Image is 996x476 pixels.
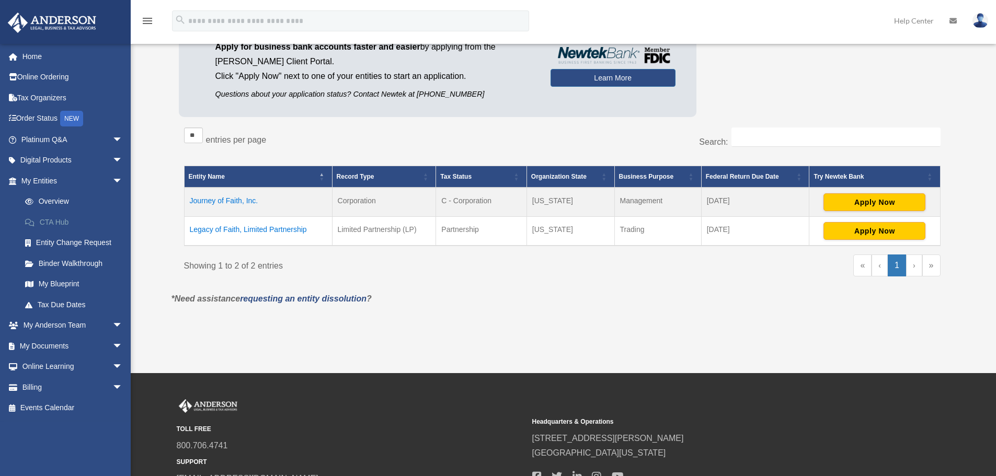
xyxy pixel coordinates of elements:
[15,274,139,295] a: My Blueprint
[60,111,83,126] div: NEW
[177,441,228,450] a: 800.706.4741
[332,217,436,246] td: Limited Partnership (LP)
[184,166,332,188] th: Entity Name: Activate to invert sorting
[332,188,436,217] td: Corporation
[7,129,139,150] a: Platinum Q&Aarrow_drop_down
[15,212,139,233] a: CTA Hub
[215,69,535,84] p: Click "Apply Now" next to one of your entities to start an application.
[112,129,133,150] span: arrow_drop_down
[619,173,674,180] span: Business Purpose
[112,315,133,336] span: arrow_drop_down
[215,88,535,101] p: Questions about your application status? Contact Newtek at [PHONE_NUMBER]
[526,166,614,188] th: Organization State: Activate to sort
[332,166,436,188] th: Record Type: Activate to sort
[5,13,99,33] img: Anderson Advisors Platinum Portal
[888,254,906,276] a: 1
[15,253,139,274] a: Binder Walkthrough
[823,222,925,240] button: Apply Now
[7,335,139,356] a: My Documentsarrow_drop_down
[906,254,922,276] a: Next
[614,166,701,188] th: Business Purpose: Activate to sort
[7,398,139,419] a: Events Calendar
[7,67,139,88] a: Online Ordering
[532,434,684,443] a: [STREET_ADDRESS][PERSON_NAME]
[699,137,728,146] label: Search:
[184,217,332,246] td: Legacy of Faith, Limited Partnership
[15,233,139,253] a: Entity Change Request
[526,217,614,246] td: [US_STATE]
[7,377,139,398] a: Billingarrow_drop_down
[15,294,139,315] a: Tax Due Dates
[7,108,139,130] a: Order StatusNEW
[614,217,701,246] td: Trading
[556,47,670,64] img: NewtekBankLogoSM.png
[189,173,225,180] span: Entity Name
[337,173,374,180] span: Record Type
[551,69,676,87] a: Learn More
[215,42,420,51] span: Apply for business bank accounts faster and easier
[171,294,372,303] em: *Need assistance ?
[206,135,267,144] label: entries per page
[614,188,701,217] td: Management
[7,150,139,171] a: Digital Productsarrow_drop_down
[184,254,555,273] div: Showing 1 to 2 of 2 entries
[15,191,133,212] a: Overview
[436,166,527,188] th: Tax Status: Activate to sort
[436,188,527,217] td: C - Corporation
[531,173,587,180] span: Organization State
[175,14,186,26] i: search
[7,356,139,377] a: Online Learningarrow_drop_down
[532,416,880,427] small: Headquarters & Operations
[972,13,988,28] img: User Pic
[701,188,809,217] td: [DATE]
[526,188,614,217] td: [US_STATE]
[177,457,525,468] small: SUPPORT
[141,15,154,27] i: menu
[872,254,888,276] a: Previous
[112,150,133,171] span: arrow_drop_down
[7,315,139,336] a: My Anderson Teamarrow_drop_down
[215,40,535,69] p: by applying from the [PERSON_NAME] Client Portal.
[112,356,133,378] span: arrow_drop_down
[532,448,666,457] a: [GEOGRAPHIC_DATA][US_STATE]
[7,170,139,191] a: My Entitiesarrow_drop_down
[440,173,472,180] span: Tax Status
[853,254,872,276] a: First
[7,46,139,67] a: Home
[184,188,332,217] td: Journey of Faith, Inc.
[240,294,367,303] a: requesting an entity dissolution
[177,424,525,435] small: TOLL FREE
[112,335,133,357] span: arrow_drop_down
[141,18,154,27] a: menu
[112,377,133,398] span: arrow_drop_down
[809,166,940,188] th: Try Newtek Bank : Activate to sort
[7,87,139,108] a: Tax Organizers
[922,254,941,276] a: Last
[177,399,239,413] img: Anderson Advisors Platinum Portal
[701,166,809,188] th: Federal Return Due Date: Activate to sort
[823,193,925,211] button: Apply Now
[112,170,133,192] span: arrow_drop_down
[814,170,924,183] div: Try Newtek Bank
[701,217,809,246] td: [DATE]
[706,173,779,180] span: Federal Return Due Date
[436,217,527,246] td: Partnership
